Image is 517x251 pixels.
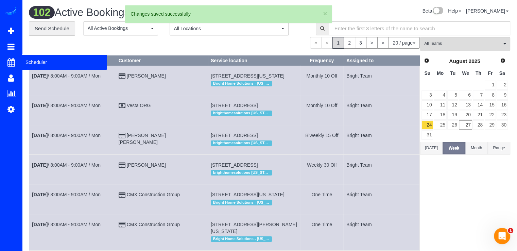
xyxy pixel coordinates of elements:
[473,100,484,110] a: 14
[437,70,444,76] span: Monday
[449,58,467,64] span: August
[389,37,420,49] button: 20 / page
[211,170,272,175] span: brighthomesolutions [US_STATE]
[29,21,75,36] a: Send Schedule
[300,65,343,95] td: Frequency
[424,41,502,47] span: All Teams
[116,65,208,95] td: Customer
[32,133,101,138] a: [DATE]/ 8:00AM - 9:00AM / Mon
[116,95,208,125] td: Customer
[497,120,508,130] a: 30
[208,125,300,154] td: Service location
[32,162,48,168] b: [DATE]
[448,8,461,14] a: Help
[420,37,510,51] button: All Teams
[499,70,505,76] span: Saturday
[119,163,125,168] i: Credit Card Payment
[300,184,343,214] td: Frequency
[211,198,297,207] div: Location
[485,120,496,130] a: 29
[421,111,433,120] a: 17
[420,142,443,154] button: [DATE]
[310,37,322,49] span: «
[127,162,166,168] a: [PERSON_NAME]
[131,11,326,17] div: Changes saved successfully
[473,120,484,130] a: 28
[434,120,446,130] a: 25
[211,168,297,177] div: Location
[211,192,285,197] span: [STREET_ADDRESS][US_STATE]
[88,25,149,32] span: All Active Bookings
[300,55,343,65] th: Frequency
[343,55,419,65] th: Assigned to
[343,125,419,154] td: Assigned to
[29,184,116,214] td: Schedule date
[377,37,389,49] a: »
[434,100,446,110] a: 11
[508,228,513,233] span: 1
[32,103,48,108] b: [DATE]
[119,133,125,138] i: Credit Card Payment
[344,37,355,49] a: 2
[29,65,116,95] td: Schedule date
[208,154,300,184] td: Service location
[127,103,151,108] a: Vesta ORG
[32,103,101,108] a: [DATE]/ 8:00AM - 9:00AM / Mon
[421,100,433,110] a: 10
[476,70,481,76] span: Thursday
[421,130,433,139] a: 31
[211,140,272,146] span: brighthomesolutions [US_STATE]
[497,81,508,90] a: 2
[127,222,180,227] a: CMX Construction Group
[422,8,443,14] a: Beta
[32,73,48,79] b: [DATE]
[116,184,208,214] td: Customer
[29,214,116,250] td: Schedule date
[443,142,465,154] button: Week
[329,21,511,35] input: Enter the first 3 letters of the name to search
[119,133,166,145] a: [PERSON_NAME] [PERSON_NAME]
[300,125,343,154] td: Frequency
[29,154,116,184] td: Schedule date
[116,154,208,184] td: Customer
[211,73,285,79] span: [STREET_ADDRESS][US_STATE]
[343,184,419,214] td: Assigned to
[450,70,455,76] span: Tuesday
[421,120,433,130] a: 24
[116,125,208,154] td: Customer
[32,222,101,227] a: [DATE]/ 8:00AM - 9:00AM / Mon
[355,37,366,49] a: 3
[485,90,496,100] a: 8
[473,90,484,100] a: 7
[116,214,208,250] td: Customer
[485,111,496,120] a: 22
[459,100,472,110] a: 13
[211,200,272,205] span: Bright Home Solutions - [US_STATE][GEOGRAPHIC_DATA]
[211,222,297,234] span: [STREET_ADDRESS][PERSON_NAME][US_STATE]
[211,79,297,88] div: Location
[332,37,344,49] span: 1
[119,103,125,108] i: Check Payment
[300,214,343,250] td: Frequency
[343,65,419,95] td: Assigned to
[300,154,343,184] td: Frequency
[343,154,419,184] td: Assigned to
[127,73,166,79] a: [PERSON_NAME]
[211,109,297,118] div: Location
[485,100,496,110] a: 15
[116,55,208,65] th: Customer
[170,21,289,35] button: All Locations
[29,6,55,19] span: 102
[208,184,300,214] td: Service location
[32,162,101,168] a: [DATE]/ 8:00AM - 9:00AM / Mon
[32,73,101,79] a: [DATE]/ 8:00AM - 9:00AM / Mon
[29,95,116,125] td: Schedule date
[420,37,510,48] ol: All Teams
[211,111,272,116] span: brighthomesolutions [US_STATE]
[22,54,107,70] span: Scheduler
[424,58,429,63] span: Prev
[83,21,158,35] button: All Active Bookings
[497,100,508,110] a: 16
[434,90,446,100] a: 4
